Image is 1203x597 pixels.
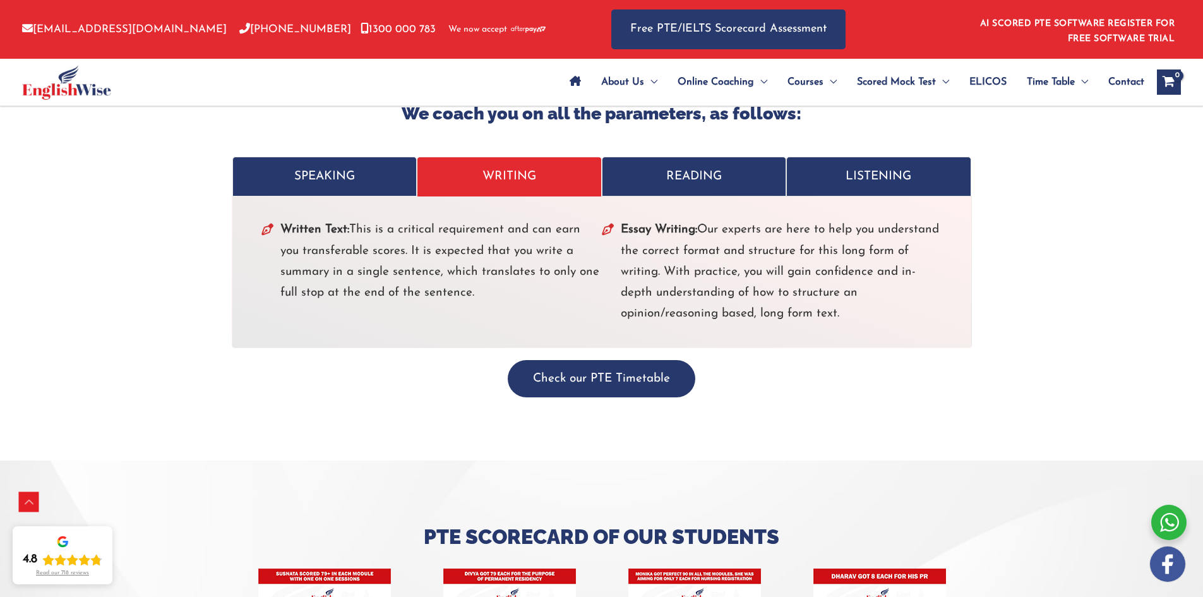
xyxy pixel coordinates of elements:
span: We now accept [448,23,507,36]
a: About UsMenu Toggle [591,60,667,104]
li: Our experts are here to help you understand the correct format and structure for this long form o... [602,219,942,324]
span: Menu Toggle [754,60,767,104]
a: Free PTE/IELTS Scorecard Assessment [611,9,846,49]
p: READING [615,166,774,187]
strong: Essay Writing: [621,224,697,236]
a: AI SCORED PTE SOFTWARE REGISTER FOR FREE SOFTWARE TRIAL [980,19,1175,44]
a: Contact [1098,60,1144,104]
h4: We coach you on all the parameters, as follows: [232,104,971,124]
strong: Written Text: [280,224,349,236]
h3: Pte Scorecard of Our Students [232,524,971,550]
div: Rating: 4.8 out of 5 [23,552,102,567]
img: white-facebook.png [1150,546,1185,582]
span: Menu Toggle [823,60,837,104]
span: Time Table [1027,60,1075,104]
span: Menu Toggle [1075,60,1088,104]
p: WRITING [430,166,589,187]
a: Scored Mock TestMenu Toggle [847,60,959,104]
aside: Header Widget 1 [973,9,1181,50]
span: ELICOS [969,60,1007,104]
p: SPEAKING [246,166,404,187]
a: View Shopping Cart, empty [1157,69,1181,95]
a: [PHONE_NUMBER] [239,24,351,35]
nav: Site Navigation: Main Menu [560,60,1144,104]
a: CoursesMenu Toggle [777,60,847,104]
a: [EMAIL_ADDRESS][DOMAIN_NAME] [22,24,227,35]
a: Check our PTE Timetable [508,373,695,385]
p: LISTENING [799,166,958,187]
button: Check our PTE Timetable [508,360,695,397]
a: Time TableMenu Toggle [1017,60,1098,104]
span: Contact [1108,60,1144,104]
span: Courses [787,60,823,104]
span: Menu Toggle [936,60,949,104]
a: 1300 000 783 [361,24,436,35]
span: About Us [601,60,644,104]
img: cropped-ew-logo [22,65,111,100]
a: Online CoachingMenu Toggle [667,60,777,104]
a: ELICOS [959,60,1017,104]
div: Read our 718 reviews [36,570,89,577]
span: Scored Mock Test [857,60,936,104]
div: 4.8 [23,552,37,567]
span: Online Coaching [678,60,754,104]
img: Afterpay-Logo [511,26,546,33]
li: This is a critical requirement and can earn you transferable scores. It is expected that you writ... [261,219,602,303]
span: Menu Toggle [644,60,657,104]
